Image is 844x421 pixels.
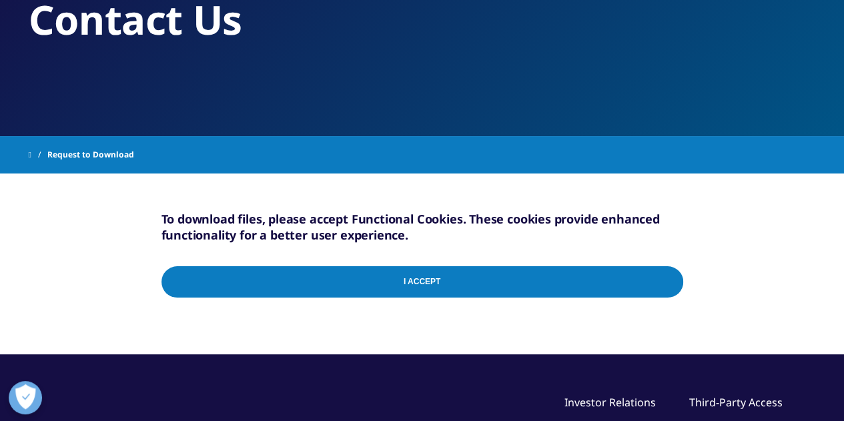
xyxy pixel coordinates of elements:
[689,395,783,410] a: Third-Party Access
[564,395,656,410] a: Investor Relations
[161,211,683,243] h5: To download files, please accept Functional Cookies. These cookies provide enhanced functionality...
[47,143,134,167] span: Request to Download
[161,266,683,298] input: I Accept
[9,381,42,414] button: Abrir preferências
